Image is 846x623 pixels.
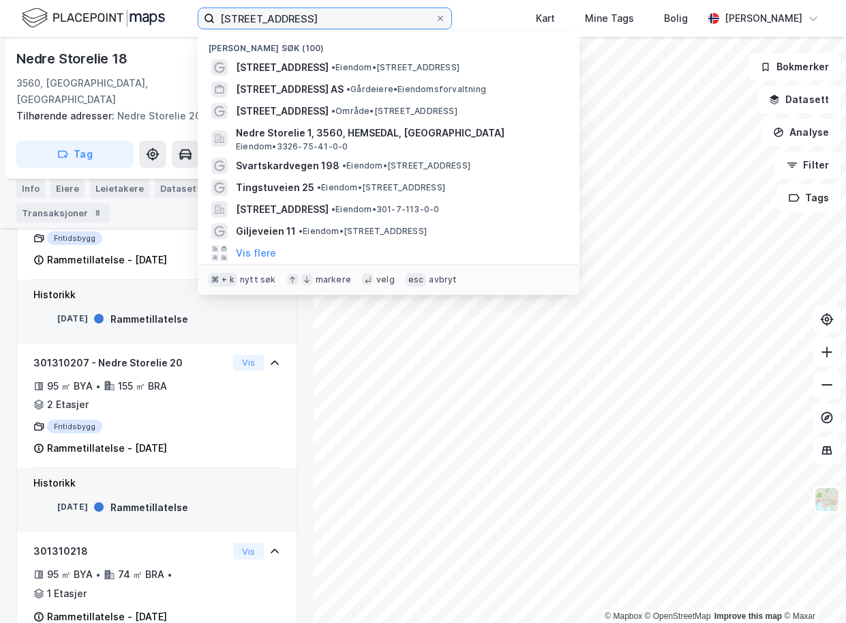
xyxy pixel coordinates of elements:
[536,10,555,27] div: Kart
[167,569,172,580] div: •
[342,160,470,171] span: Eiendom • [STREET_ADDRESS]
[342,160,346,171] span: •
[299,226,303,236] span: •
[155,179,206,198] div: Datasett
[317,182,445,193] span: Eiendom • [STREET_ADDRESS]
[47,396,89,413] div: 2 Etasjer
[95,569,101,580] div: •
[331,204,439,215] span: Eiendom • 301-7-113-0-0
[33,543,228,560] div: 301310218
[664,10,688,27] div: Bolig
[33,355,228,371] div: 301310207 - Nedre Storelie 20
[236,125,563,141] span: Nedre Storelie 1, 3560, HEMSEDAL, [GEOGRAPHIC_DATA]
[16,108,286,124] div: Nedre Storelie 20
[757,86,841,113] button: Datasett
[814,487,840,512] img: Z
[236,81,344,98] span: [STREET_ADDRESS] AS
[236,141,348,152] span: Eiendom • 3326-75-41-0-0
[775,151,841,179] button: Filter
[778,557,846,623] div: Kontrollprogram for chat
[236,245,276,261] button: Vis flere
[376,274,395,285] div: velg
[33,501,88,513] div: [DATE]
[47,585,87,602] div: 1 Etasjer
[346,84,350,94] span: •
[233,355,264,371] button: Vis
[331,106,457,117] span: Område • [STREET_ADDRESS]
[22,6,165,30] img: logo.f888ab2527a4732fd821a326f86c7f29.svg
[585,10,634,27] div: Mine Tags
[16,203,110,222] div: Transaksjoner
[233,543,264,560] button: Vis
[90,179,149,198] div: Leietakere
[91,206,104,220] div: 8
[761,119,841,146] button: Analyse
[406,273,427,287] div: esc
[47,378,93,394] div: 95 ㎡ BYA
[714,611,782,621] a: Improve this map
[16,75,224,108] div: 3560, [GEOGRAPHIC_DATA], [GEOGRAPHIC_DATA]
[331,106,335,116] span: •
[778,557,846,623] iframe: Chat Widget
[50,179,85,198] div: Eiere
[777,184,841,212] button: Tags
[215,8,435,29] input: Søk på adresse, matrikkel, gårdeiere, leietakere eller personer
[331,204,335,214] span: •
[110,499,188,516] div: Rammetillatelse
[299,226,427,237] span: Eiendom • [STREET_ADDRESS]
[429,274,457,285] div: avbryt
[33,313,88,325] div: [DATE]
[118,378,167,394] div: 155 ㎡ BRA
[47,440,167,457] div: Rammetillatelse - [DATE]
[47,566,93,583] div: 95 ㎡ BYA
[33,475,280,491] div: Historikk
[16,179,45,198] div: Info
[331,62,459,73] span: Eiendom • [STREET_ADDRESS]
[209,273,237,287] div: ⌘ + k
[605,611,642,621] a: Mapbox
[317,182,321,192] span: •
[16,110,117,121] span: Tilhørende adresser:
[346,84,486,95] span: Gårdeiere • Eiendomsforvaltning
[33,287,280,303] div: Historikk
[316,274,351,285] div: markere
[198,32,579,57] div: [PERSON_NAME] søk (100)
[16,141,134,168] button: Tag
[240,274,276,285] div: nytt søk
[749,53,841,81] button: Bokmerker
[725,10,802,27] div: [PERSON_NAME]
[236,179,314,196] span: Tingstuveien 25
[236,103,329,119] span: [STREET_ADDRESS]
[95,381,101,392] div: •
[236,158,339,174] span: Svartskardvegen 198
[331,62,335,72] span: •
[236,201,329,218] span: [STREET_ADDRESS]
[645,611,711,621] a: OpenStreetMap
[47,252,167,268] div: Rammetillatelse - [DATE]
[110,311,188,328] div: Rammetillatelse
[236,223,296,240] span: Giljeveien 11
[16,48,130,70] div: Nedre Storelie 18
[236,59,329,76] span: [STREET_ADDRESS]
[118,566,164,583] div: 74 ㎡ BRA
